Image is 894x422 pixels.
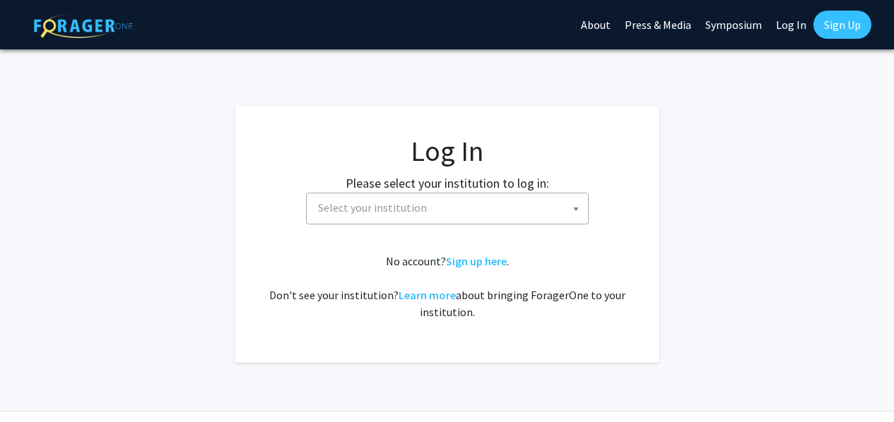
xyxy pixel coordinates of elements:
img: ForagerOne Logo [34,13,133,38]
a: Learn more about bringing ForagerOne to your institution [399,288,456,302]
span: Select your institution [306,193,589,224]
h1: Log In [264,134,631,168]
span: Select your institution [318,200,427,215]
span: Select your institution [312,193,588,222]
label: Please select your institution to log in: [346,174,549,193]
a: Sign up here [446,254,507,268]
div: No account? . Don't see your institution? about bringing ForagerOne to your institution. [264,253,631,320]
a: Sign Up [813,11,871,39]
